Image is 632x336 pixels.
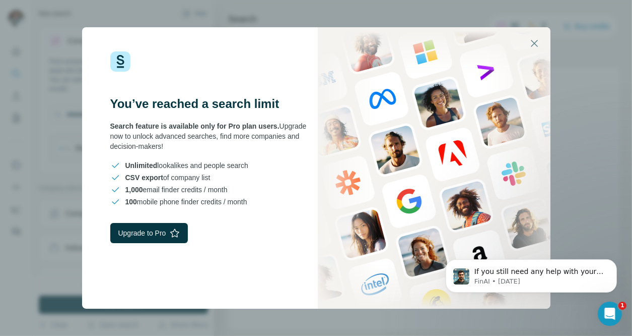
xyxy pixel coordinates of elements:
[110,96,316,112] h3: You’ve reached a search limit
[598,302,622,326] iframe: Intercom live chat
[125,198,137,206] span: 100
[110,51,130,72] img: Surfe Logo
[125,161,158,170] span: Unlimited
[110,121,316,151] div: Upgrade now to unlock advanced searches, find more companies and decision-makers!
[318,27,550,309] img: Surfe Stock Photo - showing people and technologies
[110,122,279,130] span: Search feature is available only for Pro plan users.
[125,197,247,207] span: mobile phone finder credits / month
[618,302,626,310] span: 1
[431,238,632,309] iframe: Intercom notifications message
[125,160,248,171] span: lookalikes and people search
[125,173,210,183] span: of company list
[125,174,163,182] span: CSV export
[110,223,188,243] button: Upgrade to Pro
[125,186,143,194] span: 1,000
[125,185,228,195] span: email finder credits / month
